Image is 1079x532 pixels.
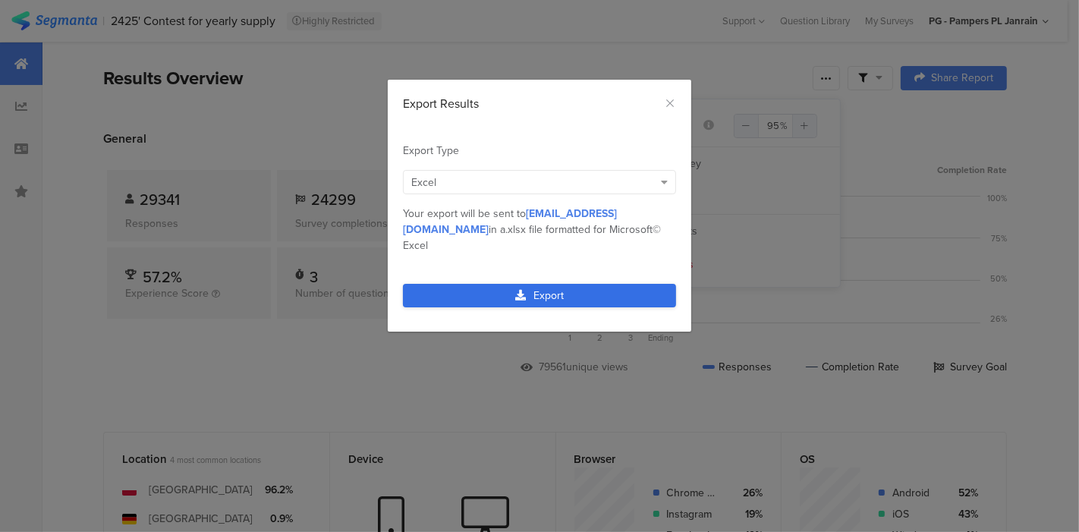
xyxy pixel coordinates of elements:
div: Export Results [403,95,676,112]
div: Export Type [403,143,676,159]
span: Excel [411,175,436,190]
div: dialog [388,80,691,332]
span: .xlsx file formatted for Microsoft© Excel [403,222,661,253]
button: Close [664,95,676,112]
span: [EMAIL_ADDRESS][DOMAIN_NAME] [403,206,617,238]
div: Your export will be sent to in a [403,206,676,253]
a: Export [403,284,676,307]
